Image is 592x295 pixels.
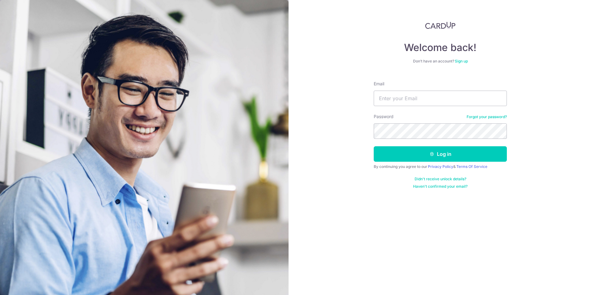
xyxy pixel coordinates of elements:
[425,22,455,29] img: CardUp Logo
[374,41,507,54] h4: Welcome back!
[374,164,507,169] div: By continuing you agree to our &
[467,114,507,119] a: Forgot your password?
[455,59,468,63] a: Sign up
[456,164,487,169] a: Terms Of Service
[428,164,453,169] a: Privacy Policy
[374,113,394,120] label: Password
[374,146,507,162] button: Log in
[415,177,466,182] a: Didn't receive unlock details?
[413,184,468,189] a: Haven't confirmed your email?
[374,59,507,64] div: Don’t have an account?
[374,91,507,106] input: Enter your Email
[374,81,384,87] label: Email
